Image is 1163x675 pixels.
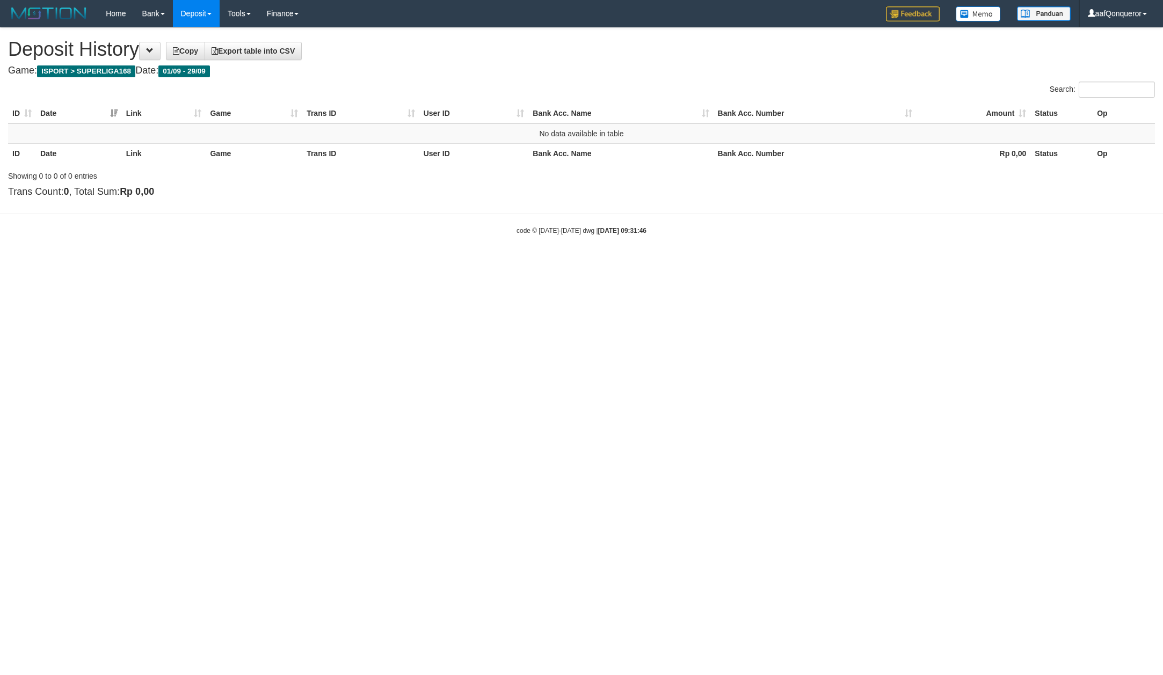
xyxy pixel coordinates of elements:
[206,143,302,163] th: Game
[8,123,1155,144] td: No data available in table
[528,104,713,123] th: Bank Acc. Name: activate to sort column ascending
[302,143,419,163] th: Trans ID
[419,104,529,123] th: User ID: activate to sort column ascending
[1017,6,1071,21] img: panduan.png
[205,42,302,60] a: Export table into CSV
[8,39,1155,60] h1: Deposit History
[1079,82,1155,98] input: Search:
[206,104,302,123] th: Game: activate to sort column ascending
[158,65,210,77] span: 01/09 - 29/09
[419,143,529,163] th: User ID
[1093,143,1155,163] th: Op
[917,104,1031,123] th: Amount: activate to sort column ascending
[166,42,205,60] a: Copy
[212,47,295,55] span: Export table into CSV
[8,166,477,181] div: Showing 0 to 0 of 0 entries
[1093,104,1155,123] th: Op
[8,104,36,123] th: ID: activate to sort column ascending
[1050,82,1155,98] label: Search:
[122,104,206,123] th: Link: activate to sort column ascending
[517,227,646,234] small: code © [DATE]-[DATE] dwg |
[714,104,917,123] th: Bank Acc. Number: activate to sort column ascending
[714,143,917,163] th: Bank Acc. Number
[1030,104,1093,123] th: Status
[302,104,419,123] th: Trans ID: activate to sort column ascending
[1030,143,1093,163] th: Status
[63,186,69,197] strong: 0
[8,5,90,21] img: MOTION_logo.png
[598,227,646,234] strong: [DATE] 09:31:46
[37,65,135,77] span: ISPORT > SUPERLIGA168
[1000,149,1027,158] strong: Rp 0,00
[36,143,122,163] th: Date
[956,6,1001,21] img: Button%20Memo.svg
[886,6,940,21] img: Feedback.jpg
[528,143,713,163] th: Bank Acc. Name
[120,186,154,197] strong: Rp 0,00
[8,187,1155,197] h4: Trans Count: , Total Sum:
[173,47,198,55] span: Copy
[8,143,36,163] th: ID
[8,65,1155,76] h4: Game: Date:
[36,104,122,123] th: Date: activate to sort column ascending
[122,143,206,163] th: Link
